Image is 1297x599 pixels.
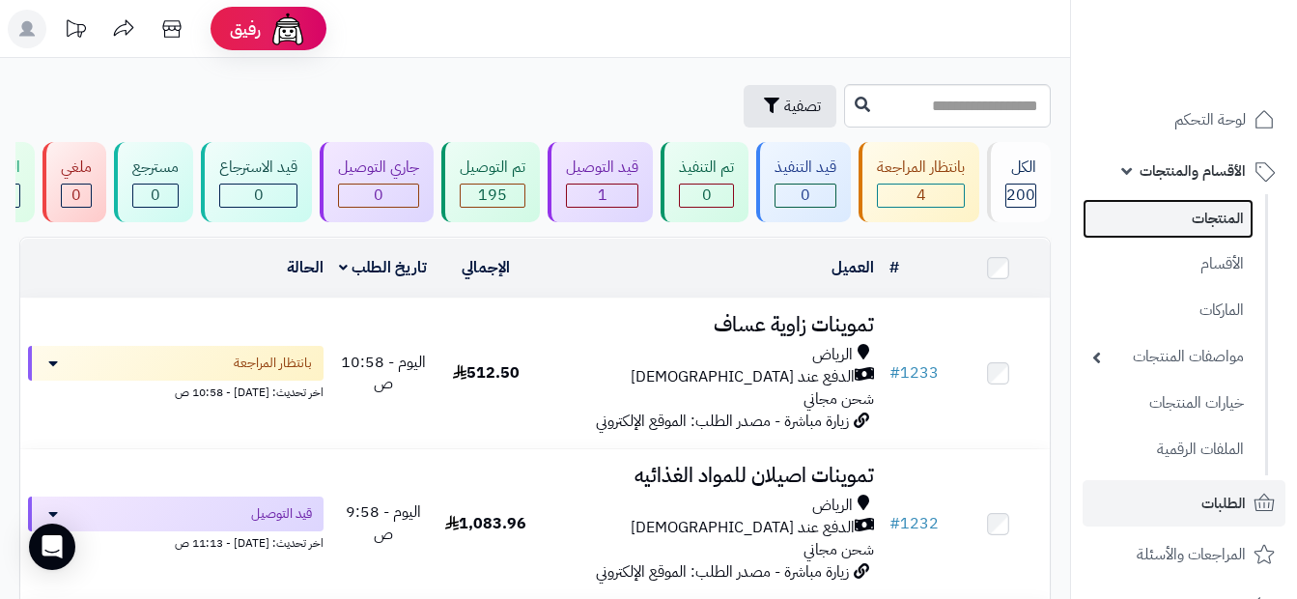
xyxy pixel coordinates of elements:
[596,410,849,433] span: زيارة مباشرة - مصدر الطلب: الموقع الإلكتروني
[462,256,510,279] a: الإجمالي
[338,157,419,179] div: جاري التوصيل
[460,157,525,179] div: تم التوصيل
[133,185,178,207] div: 0
[631,366,855,388] span: الدفع عند [DEMOGRAPHIC_DATA]
[812,495,853,517] span: الرياض
[832,256,874,279] a: العميل
[877,157,965,179] div: بانتظار المراجعة
[744,85,836,128] button: تصفية
[812,344,853,366] span: الرياض
[752,142,855,222] a: قيد التنفيذ 0
[775,157,836,179] div: قيد التنفيذ
[1083,531,1285,578] a: المراجعات والأسئلة
[567,185,637,207] div: 1
[1083,480,1285,527] a: الطلبات
[889,256,899,279] a: #
[346,500,421,546] span: اليوم - 9:58 ص
[1005,157,1036,179] div: الكل
[631,517,855,539] span: الدفع عند [DEMOGRAPHIC_DATA]
[268,10,307,48] img: ai-face.png
[889,512,900,535] span: #
[983,142,1055,222] a: الكل200
[596,560,849,584] span: زيارة مباشرة - مصدر الطلب: الموقع الإلكتروني
[29,524,75,570] div: Open Intercom Messenger
[566,157,638,179] div: قيد التوصيل
[374,184,383,207] span: 0
[784,95,821,118] span: تصفية
[110,142,197,222] a: مسترجع 0
[804,387,874,411] span: شحن مجاني
[889,512,939,535] a: #1232
[889,361,939,385] a: #1233
[234,354,312,373] span: بانتظار المراجعة
[855,142,983,222] a: بانتظار المراجعة 4
[1083,290,1254,331] a: الماركات
[1083,97,1285,143] a: لوحة التحكم
[71,184,81,207] span: 0
[545,465,874,487] h3: تموينات اصيلان للمواد الغذائيه
[151,184,160,207] span: 0
[453,361,520,385] span: 512.50
[545,314,874,336] h3: تموينات زاوية عساف
[1083,429,1254,471] a: الملفات الرقمية
[1201,490,1246,517] span: الطلبات
[220,185,296,207] div: 0
[1166,14,1279,55] img: logo-2.png
[702,184,712,207] span: 0
[197,142,316,222] a: قيد الاسترجاع 0
[61,157,92,179] div: ملغي
[679,157,734,179] div: تم التنفيذ
[51,10,99,53] a: تحديثات المنصة
[1083,243,1254,285] a: الأقسام
[339,185,418,207] div: 0
[254,184,264,207] span: 0
[680,185,733,207] div: 0
[219,157,297,179] div: قيد الاسترجاع
[1083,383,1254,424] a: خيارات المنتجات
[461,185,524,207] div: 195
[230,17,261,41] span: رفيق
[801,184,810,207] span: 0
[1174,106,1246,133] span: لوحة التحكم
[339,256,427,279] a: تاريخ الطلب
[878,185,964,207] div: 4
[478,184,507,207] span: 195
[1083,336,1254,378] a: مواصفات المنتجات
[62,185,91,207] div: 0
[775,185,835,207] div: 0
[445,512,526,535] span: 1,083.96
[287,256,324,279] a: الحالة
[1006,184,1035,207] span: 200
[1137,541,1246,568] span: المراجعات والأسئلة
[916,184,926,207] span: 4
[316,142,437,222] a: جاري التوصيل 0
[39,142,110,222] a: ملغي 0
[657,142,752,222] a: تم التنفيذ 0
[132,157,179,179] div: مسترجع
[437,142,544,222] a: تم التوصيل 195
[1083,199,1254,239] a: المنتجات
[598,184,607,207] span: 1
[341,351,426,396] span: اليوم - 10:58 ص
[28,381,324,401] div: اخر تحديث: [DATE] - 10:58 ص
[889,361,900,385] span: #
[544,142,657,222] a: قيد التوصيل 1
[804,538,874,561] span: شحن مجاني
[251,504,312,524] span: قيد التوصيل
[1140,157,1246,185] span: الأقسام والمنتجات
[28,531,324,552] div: اخر تحديث: [DATE] - 11:13 ص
